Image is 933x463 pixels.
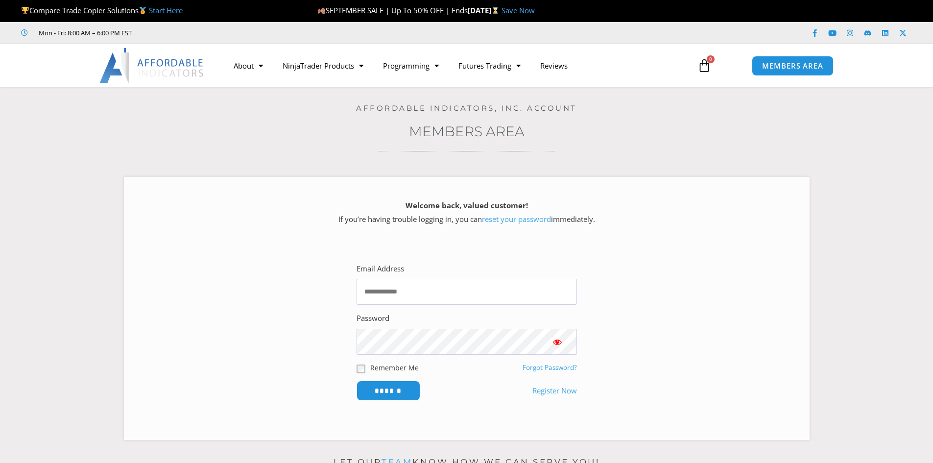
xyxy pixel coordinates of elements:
[492,7,499,14] img: ⌛
[683,51,726,80] a: 0
[36,27,132,39] span: Mon - Fri: 8:00 AM – 6:00 PM EST
[532,384,577,398] a: Register Now
[370,363,419,373] label: Remember Me
[762,62,823,70] span: MEMBERS AREA
[530,54,577,77] a: Reviews
[145,28,292,38] iframe: Customer reviews powered by Trustpilot
[318,7,325,14] img: 🍂
[224,54,273,77] a: About
[538,329,577,355] button: Show password
[357,312,389,325] label: Password
[357,262,404,276] label: Email Address
[141,199,792,226] p: If you’re having trouble logging in, you can immediately.
[273,54,373,77] a: NinjaTrader Products
[149,5,183,15] a: Start Here
[22,7,29,14] img: 🏆
[317,5,468,15] span: SEPTEMBER SALE | Up To 50% OFF | Ends
[482,214,551,224] a: reset your password
[99,48,205,83] img: LogoAI | Affordable Indicators – NinjaTrader
[707,55,715,63] span: 0
[356,103,577,113] a: Affordable Indicators, Inc. Account
[752,56,834,76] a: MEMBERS AREA
[21,5,183,15] span: Compare Trade Copier Solutions
[224,54,686,77] nav: Menu
[523,363,577,372] a: Forgot Password?
[139,7,146,14] img: 🥇
[406,200,528,210] strong: Welcome back, valued customer!
[449,54,530,77] a: Futures Trading
[468,5,502,15] strong: [DATE]
[373,54,449,77] a: Programming
[502,5,535,15] a: Save Now
[409,123,525,140] a: Members Area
